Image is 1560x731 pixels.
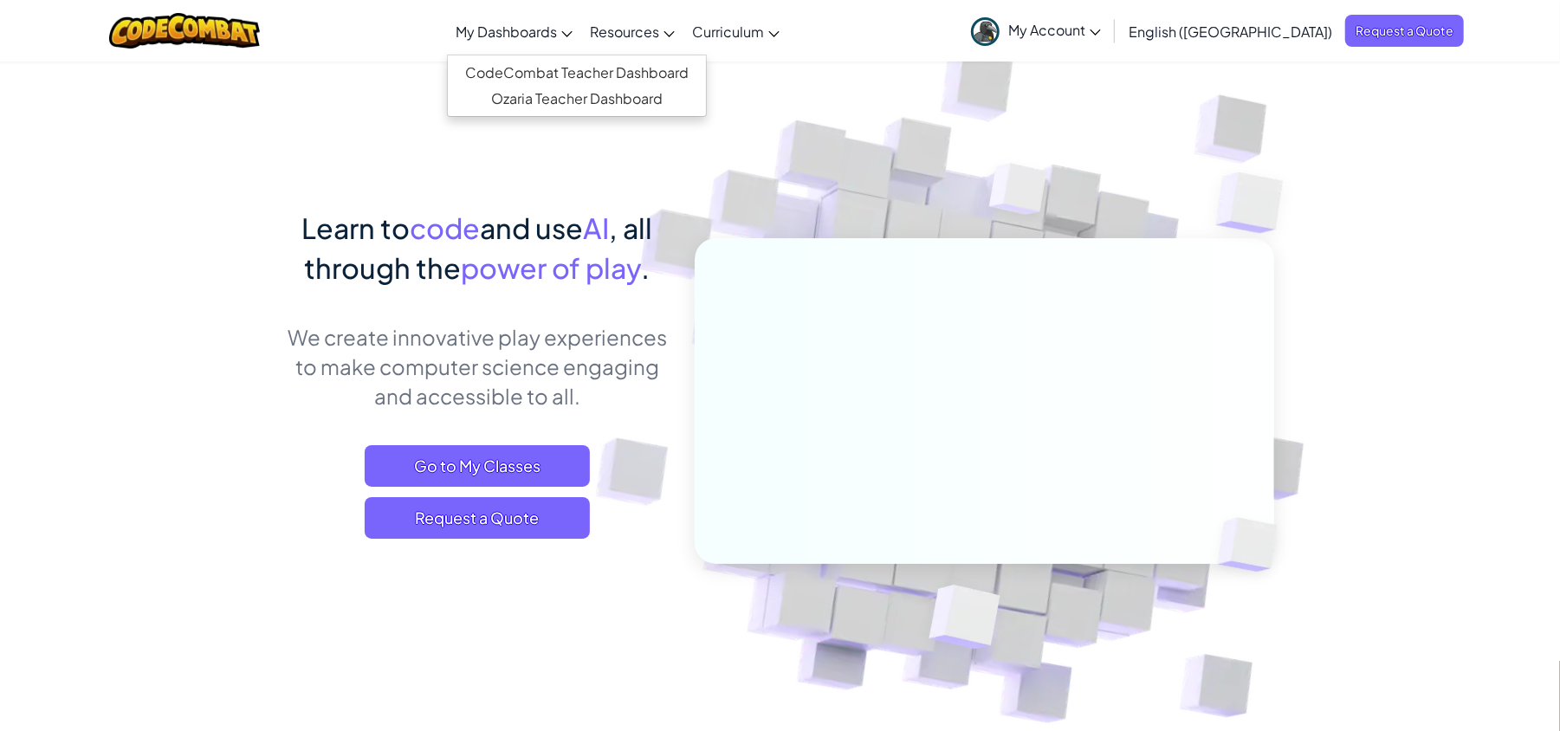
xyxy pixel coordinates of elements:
[590,23,659,41] span: Resources
[456,23,557,41] span: My Dashboards
[1120,8,1341,55] a: English ([GEOGRAPHIC_DATA])
[1008,21,1101,39] span: My Account
[287,322,669,411] p: We create innovative play experiences to make computer science engaging and accessible to all.
[365,497,590,539] a: Request a Quote
[581,8,683,55] a: Resources
[584,210,610,245] span: AI
[962,3,1110,58] a: My Account
[302,210,411,245] span: Learn to
[1188,482,1318,608] img: Overlap cubes
[411,210,481,245] span: code
[956,129,1081,258] img: Overlap cubes
[886,548,1041,692] img: Overlap cubes
[365,445,590,487] a: Go to My Classes
[1129,23,1332,41] span: English ([GEOGRAPHIC_DATA])
[971,17,1000,46] img: avatar
[683,8,788,55] a: Curriculum
[109,13,261,49] img: CodeCombat logo
[448,86,706,112] a: Ozaria Teacher Dashboard
[692,23,764,41] span: Curriculum
[642,250,651,285] span: .
[1345,15,1464,47] a: Request a Quote
[447,8,581,55] a: My Dashboards
[1181,130,1331,276] img: Overlap cubes
[448,60,706,86] a: CodeCombat Teacher Dashboard
[462,250,642,285] span: power of play
[481,210,584,245] span: and use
